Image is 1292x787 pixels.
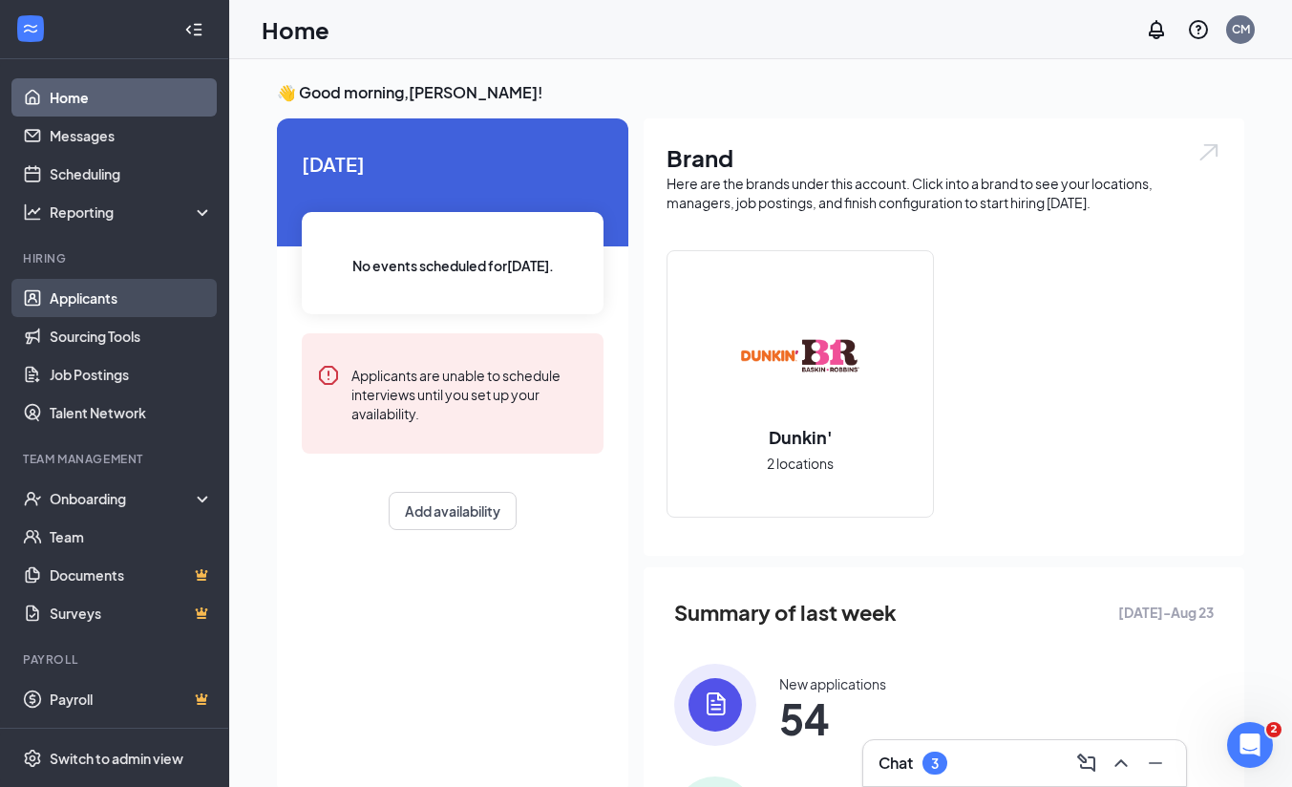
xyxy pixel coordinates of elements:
h1: Home [262,13,329,46]
div: Switch to admin view [50,749,183,768]
div: Here are the brands under this account. Click into a brand to see your locations, managers, job p... [667,174,1221,212]
div: New applications [779,674,886,693]
span: [DATE] [302,149,604,179]
svg: WorkstreamLogo [21,19,40,38]
svg: Collapse [184,20,203,39]
span: 54 [779,701,886,735]
svg: QuestionInfo [1187,18,1210,41]
div: 3 [931,755,939,772]
span: 2 [1266,722,1281,737]
div: CM [1232,21,1250,37]
a: Sourcing Tools [50,317,213,355]
a: DocumentsCrown [50,556,213,594]
h2: Dunkin' [750,425,852,449]
img: icon [674,664,756,746]
a: SurveysCrown [50,594,213,632]
a: Applicants [50,279,213,317]
span: [DATE] - Aug 23 [1118,602,1214,623]
img: Dunkin' [739,295,861,417]
iframe: Intercom live chat [1227,722,1273,768]
h3: Chat [879,753,913,774]
svg: Settings [23,749,42,768]
h1: Brand [667,141,1221,174]
img: open.6027fd2a22e1237b5b06.svg [1197,141,1221,163]
div: Payroll [23,651,209,668]
svg: UserCheck [23,489,42,508]
svg: ChevronUp [1110,752,1133,775]
a: PayrollCrown [50,680,213,718]
svg: ComposeMessage [1075,752,1098,775]
a: Talent Network [50,393,213,432]
a: Home [50,78,213,117]
button: Minimize [1140,748,1171,778]
svg: Analysis [23,202,42,222]
span: No events scheduled for [DATE] . [352,255,554,276]
button: ComposeMessage [1071,748,1102,778]
a: Team [50,518,213,556]
button: ChevronUp [1106,748,1136,778]
button: Add availability [389,492,517,530]
a: Scheduling [50,155,213,193]
div: Team Management [23,451,209,467]
div: Applicants are unable to schedule interviews until you set up your availability. [351,364,588,423]
span: 2 locations [767,453,834,474]
div: Onboarding [50,489,197,508]
svg: Minimize [1144,752,1167,775]
a: Messages [50,117,213,155]
h3: 👋 Good morning, [PERSON_NAME] ! [277,82,1244,103]
svg: Error [317,364,340,387]
div: Reporting [50,202,214,222]
div: Hiring [23,250,209,266]
span: Summary of last week [674,596,897,629]
svg: Notifications [1145,18,1168,41]
a: Job Postings [50,355,213,393]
